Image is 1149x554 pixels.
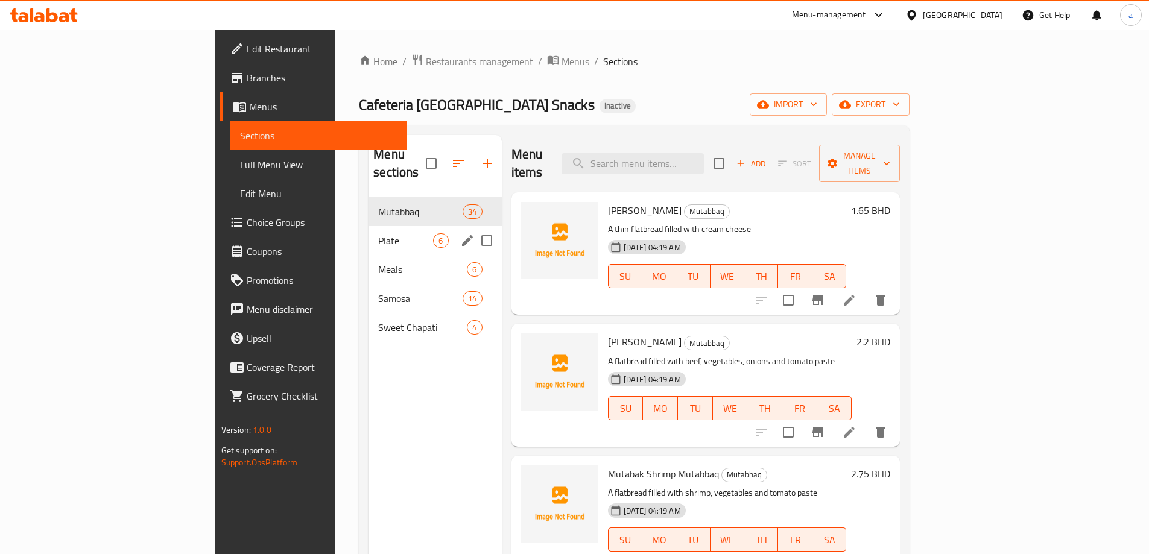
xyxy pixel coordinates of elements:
[812,264,846,288] button: SA
[359,54,910,69] nav: breadcrumb
[240,157,397,172] span: Full Menu View
[426,54,533,69] span: Restaurants management
[619,242,686,253] span: [DATE] 04:19 AM
[923,8,1002,22] div: [GEOGRAPHIC_DATA]
[608,527,642,552] button: SU
[220,34,407,63] a: Edit Restaurant
[613,268,638,285] span: SU
[608,396,644,420] button: SU
[619,374,686,385] span: [DATE] 04:19 AM
[220,208,407,237] a: Choice Groups
[778,527,812,552] button: FR
[378,262,467,277] span: Meals
[856,333,890,350] h6: 2.2 BHD
[467,262,482,277] div: items
[473,149,502,178] button: Add section
[711,264,744,288] button: WE
[744,264,778,288] button: TH
[538,54,542,69] li: /
[822,400,847,417] span: SA
[220,382,407,411] a: Grocery Checklist
[247,302,397,316] span: Menu disclaimer
[812,527,846,552] button: SA
[817,396,852,420] button: SA
[685,204,729,218] span: Mutabbaq
[369,284,501,313] div: Samosa14
[433,233,448,248] div: items
[359,91,595,118] span: Cafeteria [GEOGRAPHIC_DATA] Snacks
[467,320,482,335] div: items
[819,145,900,182] button: Manage items
[369,226,501,255] div: Plate6edit
[458,231,476,250] button: edit
[851,465,890,482] h6: 2.75 BHD
[434,235,448,247] span: 6
[752,400,777,417] span: TH
[778,264,812,288] button: FR
[608,354,852,369] p: A flatbread filled with beef, vegetables, onions and tomato paste
[378,291,463,306] span: Samosa
[713,396,748,420] button: WE
[220,63,407,92] a: Branches
[735,157,767,171] span: Add
[467,322,481,333] span: 4
[378,204,463,219] span: Mutabbaq
[230,121,407,150] a: Sections
[220,295,407,324] a: Menu disclaimer
[749,268,773,285] span: TH
[547,54,589,69] a: Menus
[744,527,778,552] button: TH
[369,192,501,347] nav: Menu sections
[247,273,397,288] span: Promotions
[787,400,812,417] span: FR
[247,71,397,85] span: Branches
[240,128,397,143] span: Sections
[684,204,730,219] div: Mutabbaq
[249,99,397,114] span: Menus
[783,268,807,285] span: FR
[681,531,705,549] span: TU
[220,237,407,266] a: Coupons
[220,92,407,121] a: Menus
[829,148,890,178] span: Manage items
[378,320,467,335] span: Sweet Chapati
[463,293,481,304] span: 14
[759,97,817,112] span: import
[678,396,713,420] button: TU
[1128,8,1133,22] span: a
[749,531,773,549] span: TH
[247,215,397,230] span: Choice Groups
[851,202,890,219] h6: 1.65 BHD
[685,336,729,350] span: Mutabbaq
[732,154,770,173] span: Add item
[732,154,770,173] button: Add
[411,54,533,69] a: Restaurants management
[247,244,397,259] span: Coupons
[866,418,895,447] button: delete
[841,97,900,112] span: export
[817,268,841,285] span: SA
[776,288,801,313] span: Select to update
[817,531,841,549] span: SA
[642,264,676,288] button: MO
[247,42,397,56] span: Edit Restaurant
[608,264,642,288] button: SU
[832,93,910,116] button: export
[221,442,277,458] span: Get support on:
[676,264,710,288] button: TU
[444,149,473,178] span: Sort sections
[230,150,407,179] a: Full Menu View
[718,400,743,417] span: WE
[247,331,397,345] span: Upsell
[613,531,638,549] span: SU
[776,420,801,445] span: Select to update
[711,527,744,552] button: WE
[842,293,856,307] a: Edit menu item
[706,151,732,176] span: Select section
[220,324,407,353] a: Upsell
[715,531,739,549] span: WE
[220,353,407,382] a: Coverage Report
[603,54,638,69] span: Sections
[378,233,433,248] div: Plate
